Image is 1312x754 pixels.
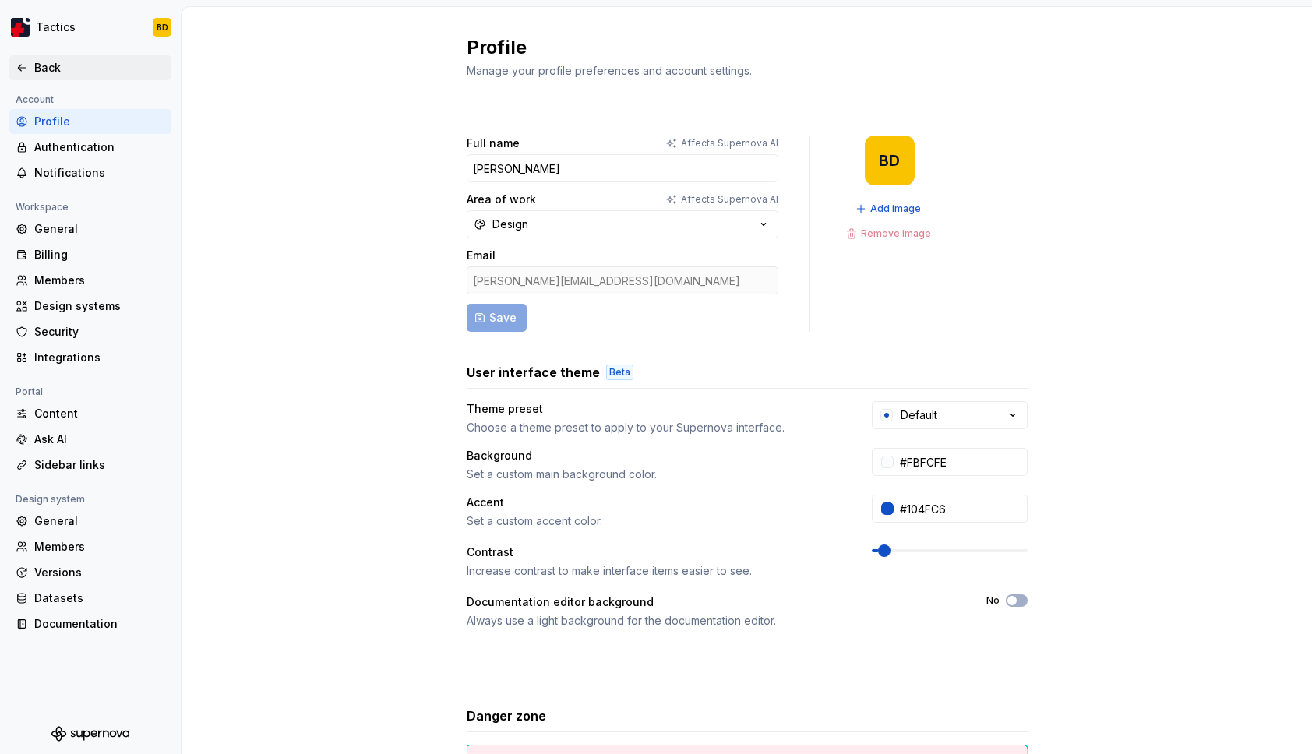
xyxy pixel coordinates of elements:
a: Content [9,401,171,426]
div: Account [9,90,60,109]
label: Email [467,248,496,263]
div: Beta [606,365,633,380]
a: Security [9,319,171,344]
div: Datasets [34,590,165,606]
div: Members [34,273,165,288]
a: General [9,509,171,534]
label: Full name [467,136,520,151]
div: Tactics [36,19,76,35]
div: Documentation [34,616,165,632]
a: Datasets [9,586,171,611]
div: Accent [467,495,504,510]
a: Profile [9,109,171,134]
div: General [34,221,165,237]
a: Documentation [9,611,171,636]
div: Portal [9,382,49,401]
div: Content [34,406,165,421]
button: Add image [851,198,928,220]
svg: Supernova Logo [51,726,129,742]
h3: User interface theme [467,363,600,382]
h2: Profile [467,35,1009,60]
div: Choose a theme preset to apply to your Supernova interface. [467,420,844,435]
div: Workspace [9,198,75,217]
div: Design [492,217,528,232]
a: Back [9,55,171,80]
div: Set a custom main background color. [467,467,844,482]
div: Members [34,539,165,555]
a: Sidebar links [9,453,171,477]
img: d0572a82-6cc2-4944-97f1-21a898ae7e2a.png [11,18,30,37]
input: #104FC6 [894,495,1028,523]
div: Design systems [34,298,165,314]
div: Billing [34,247,165,262]
a: Design systems [9,294,171,319]
div: Default [901,407,937,423]
a: Ask AI [9,427,171,452]
div: Integrations [34,350,165,365]
div: Back [34,60,165,76]
div: Always use a light background for the documentation editor. [467,613,958,629]
p: Affects Supernova AI [681,137,778,150]
label: No [986,594,1000,607]
div: Theme preset [467,401,543,417]
div: Background [467,448,532,463]
span: Add image [870,203,921,215]
div: Profile [34,114,165,129]
a: Members [9,534,171,559]
div: Security [34,324,165,340]
div: Contrast [467,544,513,560]
div: BD [879,154,900,167]
div: Authentication [34,139,165,155]
div: Set a custom accent color. [467,513,844,529]
div: Documentation editor background [467,594,654,610]
div: Design system [9,490,91,509]
div: Sidebar links [34,457,165,473]
div: Ask AI [34,432,165,447]
button: TacticsBD [3,10,178,44]
div: General [34,513,165,529]
div: Versions [34,565,165,580]
a: Versions [9,560,171,585]
a: Billing [9,242,171,267]
div: Increase contrast to make interface items easier to see. [467,563,844,579]
input: #FFFFFF [894,448,1028,476]
a: Authentication [9,135,171,160]
a: Members [9,268,171,293]
a: Integrations [9,345,171,370]
div: Notifications [34,165,165,181]
label: Area of work [467,192,536,207]
div: BD [157,21,168,33]
h3: Danger zone [467,706,546,725]
a: General [9,217,171,241]
p: Affects Supernova AI [681,193,778,206]
span: Manage your profile preferences and account settings. [467,64,752,77]
a: Notifications [9,160,171,185]
button: Default [872,401,1028,429]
